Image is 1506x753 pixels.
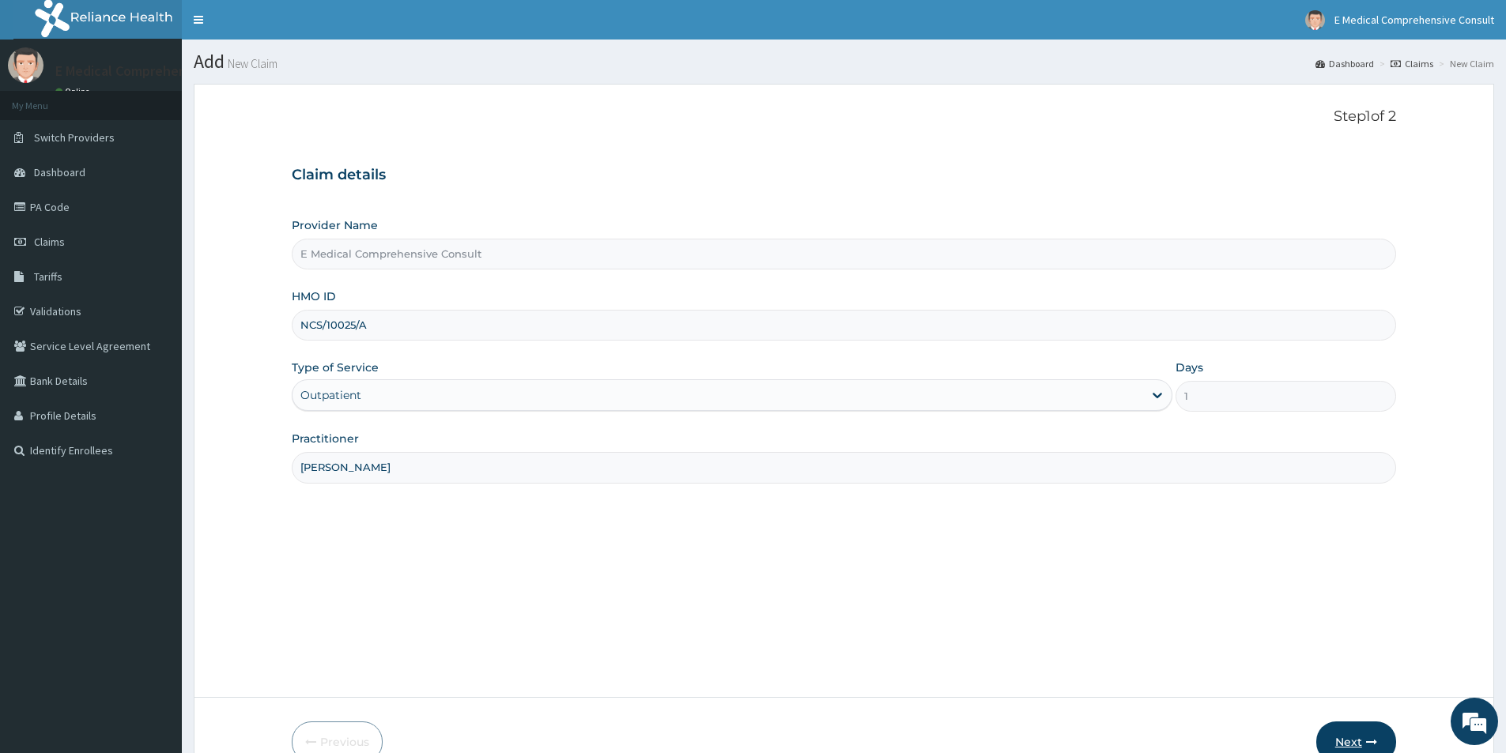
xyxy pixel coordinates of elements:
label: Type of Service [292,360,379,375]
h3: Claim details [292,167,1396,184]
label: Practitioner [292,431,359,446]
p: E Medical Comprehensive Consult [55,64,262,78]
p: Step 1 of 2 [292,108,1396,126]
span: Claims [34,235,65,249]
li: New Claim [1435,57,1494,70]
a: Dashboard [1315,57,1374,70]
label: HMO ID [292,288,336,304]
div: Minimize live chat window [259,8,297,46]
textarea: Type your message and hit 'Enter' [8,431,301,487]
div: Outpatient [300,387,361,403]
h1: Add [194,51,1494,72]
input: Enter HMO ID [292,310,1396,341]
span: E Medical Comprehensive Consult [1334,13,1494,27]
span: Tariffs [34,269,62,284]
small: New Claim [225,58,277,70]
input: Enter Name [292,452,1396,483]
label: Provider Name [292,217,378,233]
img: User Image [1305,10,1325,30]
span: Dashboard [34,165,85,179]
img: User Image [8,47,43,83]
div: Chat with us now [82,88,266,109]
span: We're online! [92,199,218,359]
a: Online [55,86,93,97]
a: Claims [1391,57,1433,70]
label: Days [1176,360,1203,375]
span: Switch Providers [34,130,115,145]
img: d_794563401_company_1708531726252_794563401 [29,79,64,119]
